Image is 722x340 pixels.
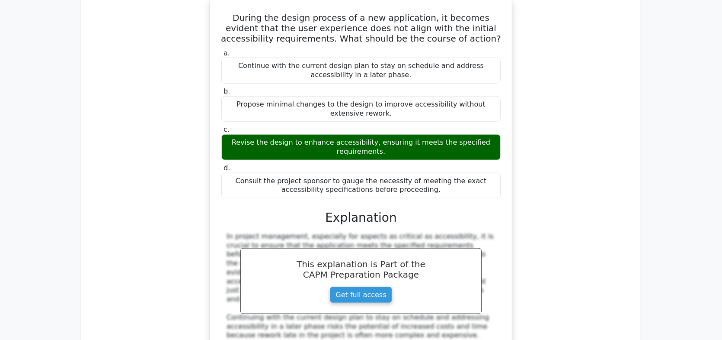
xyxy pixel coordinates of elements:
div: Revise the design to enhance accessibility, ensuring it meets the specified requirements. [221,134,501,160]
span: c. [224,125,230,133]
div: Propose minimal changes to the design to improve accessibility without extensive rework. [221,96,501,122]
div: Continue with the current design plan to stay on schedule and address accessibility in a later ph... [221,58,501,84]
h5: During the design process of a new application, it becomes evident that the user experience does ... [220,13,502,44]
span: a. [224,49,230,57]
span: d. [224,164,230,172]
span: b. [224,87,230,95]
a: Get full access [330,287,392,303]
h3: Explanation [227,210,495,225]
div: Consult the project sponsor to gauge the necessity of meeting the exact accessibility specificati... [221,173,501,199]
